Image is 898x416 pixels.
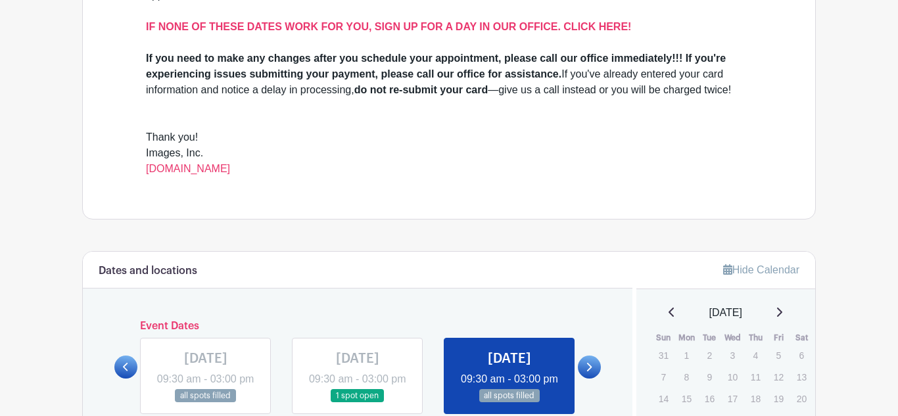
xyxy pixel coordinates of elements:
[676,388,697,409] p: 15
[354,84,488,95] strong: do not re-submit your card
[721,331,744,344] th: Wed
[768,345,790,365] p: 5
[767,331,790,344] th: Fri
[744,331,767,344] th: Thu
[146,129,752,145] div: Thank you!
[722,345,744,365] p: 3
[790,331,813,344] th: Sat
[146,53,726,80] strong: If you need to make any changes after you schedule your appointment, please call our office immed...
[699,367,721,387] p: 9
[675,331,698,344] th: Mon
[137,320,578,333] h6: Event Dates
[768,367,790,387] p: 12
[791,345,813,365] p: 6
[652,331,675,344] th: Sun
[653,388,674,409] p: 14
[745,388,767,409] p: 18
[723,264,799,275] a: Hide Calendar
[791,367,813,387] p: 13
[698,331,721,344] th: Tue
[745,367,767,387] p: 11
[99,265,197,277] h6: Dates and locations
[676,367,697,387] p: 8
[146,21,631,32] a: IF NONE OF THESE DATES WORK FOR YOU, SIGN UP FOR A DAY IN OUR OFFICE. CLICK HERE!
[699,345,721,365] p: 2
[699,388,721,409] p: 16
[676,345,697,365] p: 1
[146,163,230,174] a: [DOMAIN_NAME]
[653,367,674,387] p: 7
[745,345,767,365] p: 4
[768,388,790,409] p: 19
[653,345,674,365] p: 31
[146,145,752,161] div: Images, Inc.
[791,388,813,409] p: 20
[722,388,744,409] p: 17
[722,367,744,387] p: 10
[709,305,742,321] span: [DATE]
[146,51,752,98] div: If you've already entered your card information and notice a delay in processing, —give us a call...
